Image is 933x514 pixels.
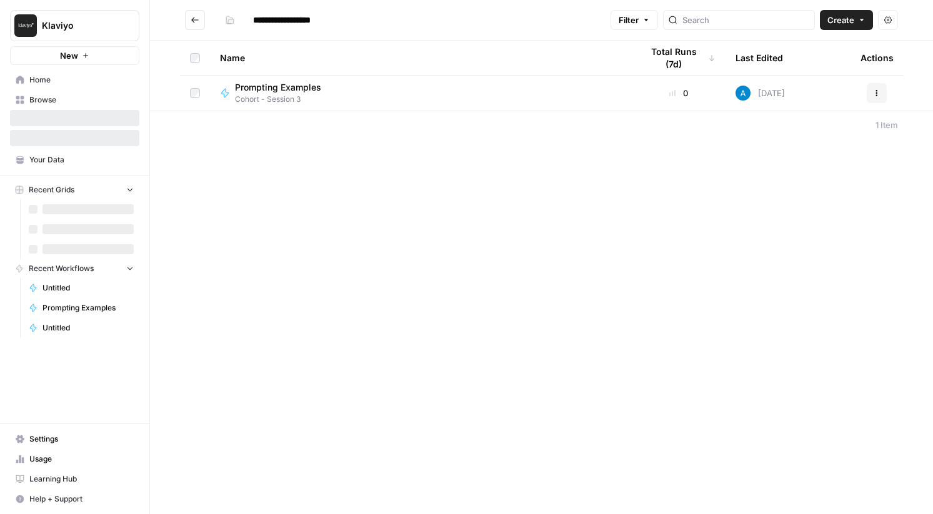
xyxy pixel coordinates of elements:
a: Prompting ExamplesCohort - Session 3 [220,81,622,105]
a: Your Data [10,150,139,170]
span: Recent Workflows [29,263,94,274]
div: [DATE] [736,86,785,101]
a: Untitled [23,318,139,338]
span: Usage [29,453,134,465]
span: Settings [29,433,134,445]
span: Learning Hub [29,473,134,485]
a: Browse [10,90,139,110]
span: Create [827,14,854,26]
img: o3cqybgnmipr355j8nz4zpq1mc6x [736,86,751,101]
a: Settings [10,429,139,449]
span: Recent Grids [29,184,74,195]
button: Workspace: Klaviyo [10,10,139,41]
input: Search [682,14,809,26]
span: Filter [619,14,639,26]
div: Actions [861,41,894,75]
span: New [60,49,78,62]
div: 0 [642,87,716,99]
div: 1 Item [876,119,898,131]
span: Browse [29,94,134,106]
span: Cohort - Session 3 [235,94,331,105]
button: Recent Workflows [10,259,139,278]
button: Help + Support [10,489,139,509]
a: Prompting Examples [23,298,139,318]
span: Help + Support [29,493,134,505]
a: Home [10,70,139,90]
div: Name [220,41,622,75]
span: Home [29,74,134,86]
img: Klaviyo Logo [14,14,37,37]
span: Prompting Examples [235,81,321,94]
a: Learning Hub [10,469,139,489]
button: New [10,46,139,65]
span: Untitled [42,282,134,294]
button: Recent Grids [10,180,139,199]
span: Prompting Examples [42,302,134,314]
button: Create [820,10,873,30]
span: Untitled [42,322,134,334]
div: Total Runs (7d) [642,41,716,75]
button: Go back [185,10,205,30]
span: Your Data [29,154,134,166]
a: Untitled [23,278,139,298]
button: Filter [611,10,658,30]
div: Last Edited [736,41,783,75]
span: Klaviyo [42,19,117,32]
a: Usage [10,449,139,469]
